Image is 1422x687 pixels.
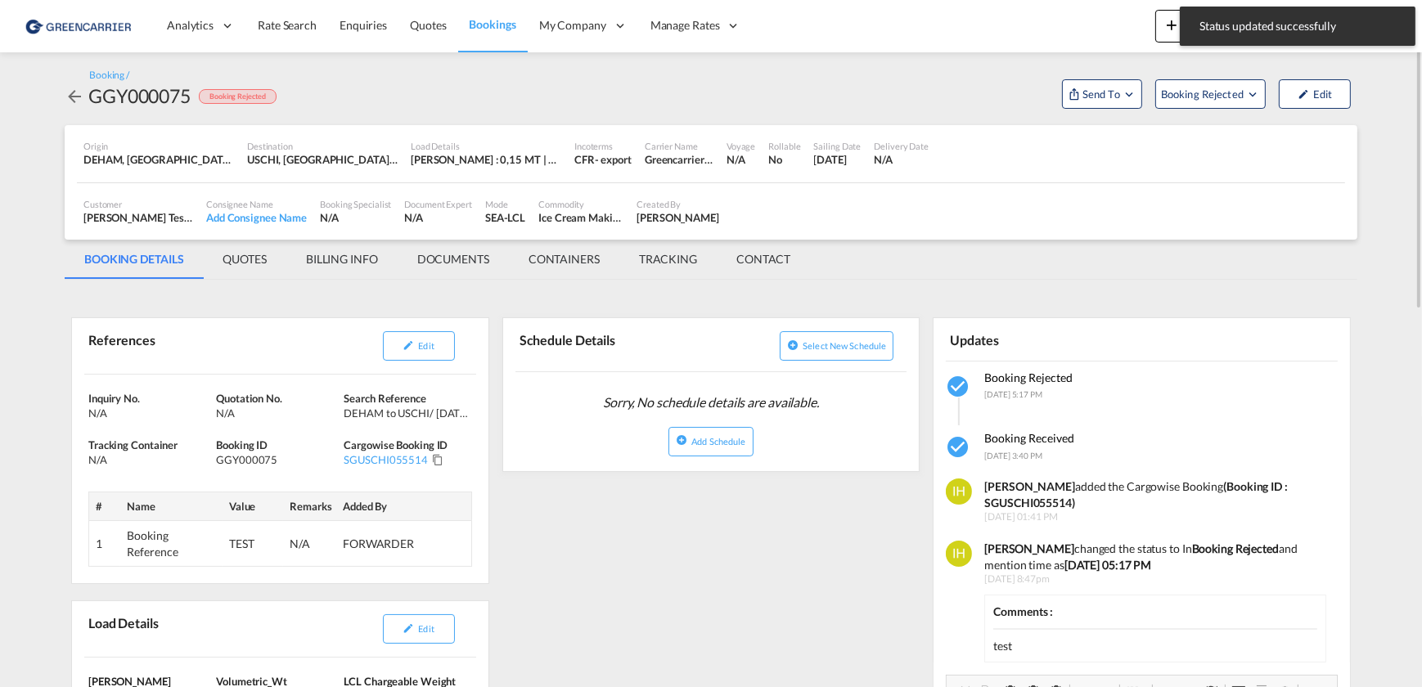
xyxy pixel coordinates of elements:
[814,140,862,152] div: Sailing Date
[509,240,619,279] md-tab-item: CONTAINERS
[984,451,1042,460] span: [DATE] 3:40 PM
[120,492,222,520] th: Name
[403,622,414,634] md-icon: icon-pencil
[538,210,623,225] div: Ice Cream Making Machinery (including Malt and Milkshake Equipment)
[204,240,286,279] md-tab-item: QUOTES
[1062,79,1142,109] button: Open demo menu
[403,339,414,351] md-icon: icon-pencil
[984,431,1074,445] span: Booking Received
[1064,558,1152,572] b: [DATE] 05:17 PM
[344,406,467,420] div: DEHAM to USCHI/ 19 August, 2025
[1155,79,1266,109] button: Open demo menu
[84,325,277,367] div: References
[83,140,234,152] div: Origin
[84,608,165,650] div: Load Details
[88,406,212,420] div: N/A
[874,152,929,167] div: N/A
[485,198,525,210] div: Mode
[418,623,434,634] span: Edit
[984,572,1325,586] span: [DATE] 8:47pm
[645,140,713,152] div: Carrier Name
[596,387,826,418] span: Sorry, No schedule details are available.
[650,17,720,34] span: Manage Rates
[993,604,1316,630] div: Comments :
[668,427,753,456] button: icon-plus-circleAdd Schedule
[984,370,1073,384] span: Booking Rejected
[1081,86,1122,102] span: Send To
[247,140,398,152] div: Destination
[787,339,799,351] md-icon: icon-plus-circle
[383,331,455,361] button: icon-pencilEdit
[768,152,800,167] div: No
[167,17,214,34] span: Analytics
[83,152,234,167] div: DEHAM, Hamburg, Germany, Western Europe, Europe
[676,434,687,446] md-icon: icon-plus-circle
[398,240,509,279] md-tab-item: DOCUMENTS
[984,478,1325,510] div: added the Cargowise Booking
[418,340,434,351] span: Edit
[946,541,972,567] img: RaD9QQAAAAZJREFUAwAz7V49iZZDGQAAAABJRU5ErkJggg==
[539,17,606,34] span: My Company
[336,492,471,520] th: Added By
[485,210,525,225] div: SEA-LCL
[727,140,755,152] div: Voyage
[984,541,1325,572] div: changed the status to In and mention time as
[691,436,745,447] span: Add Schedule
[1161,86,1245,102] span: Booking Rejected
[286,240,398,279] md-tab-item: BILLING INFO
[216,438,268,451] span: Booking ID
[229,536,277,552] div: TEST
[344,438,448,451] span: Cargowise Booking ID
[538,198,623,210] div: Commodity
[1279,79,1351,109] button: icon-pencilEdit
[1192,541,1279,555] b: Booking Rejected
[946,478,972,505] img: RaD9QQAAAAZJREFUAwAz7V49iZZDGQAAAABJRU5ErkJggg==
[1155,10,1230,43] button: icon-plus 400-fgNewicon-chevron-down
[216,392,282,405] span: Quotation No.
[768,140,800,152] div: Rollable
[65,240,204,279] md-tab-item: BOOKING DETAILS
[283,492,336,520] th: Remarks
[216,406,340,420] div: N/A
[814,152,862,167] div: 19 Aug 2025
[223,492,283,520] th: Value
[88,392,140,405] span: Inquiry No.
[574,152,595,167] div: CFR
[727,152,755,167] div: N/A
[946,374,972,400] md-icon: icon-checkbox-marked-circle
[89,521,121,567] td: 1
[16,16,374,34] body: Editor, editor2
[65,87,84,106] md-icon: icon-arrow-left
[320,198,391,210] div: Booking Specialist
[336,521,471,567] td: FORWARDER
[993,638,1316,654] div: test
[83,210,193,225] div: [PERSON_NAME] Test [PERSON_NAME]
[340,18,387,32] span: Enquiries
[89,69,129,83] div: Booking /
[88,83,191,109] div: GGY000075
[874,140,929,152] div: Delivery Date
[411,152,561,167] div: [PERSON_NAME] : 0,15 MT | Volumetric Wt : 1,00 CBM | Chargeable Wt : 1,00 W/M
[199,89,276,105] div: Booking Rejected
[619,240,717,279] md-tab-item: TRACKING
[946,325,1138,353] div: Updates
[25,7,135,44] img: 1378a7308afe11ef83610d9e779c6b34.png
[89,492,121,520] th: #
[258,18,317,32] span: Rate Search
[344,452,428,467] div: SGUSCHI055514
[984,479,1075,493] strong: [PERSON_NAME]
[717,240,810,279] md-tab-item: CONTACT
[1162,15,1181,34] md-icon: icon-plus 400-fg
[206,210,307,225] div: Add Consignee Name
[404,198,472,210] div: Document Expert
[411,140,561,152] div: Load Details
[637,198,719,210] div: Created By
[803,340,886,351] span: Select new schedule
[290,536,330,552] div: N/A
[780,331,893,361] button: icon-plus-circleSelect new schedule
[120,521,222,567] td: Booking Reference
[595,152,632,167] div: - export
[432,454,443,465] md-icon: Click to Copy
[1195,18,1401,34] span: Status updated successfully
[320,210,391,225] div: N/A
